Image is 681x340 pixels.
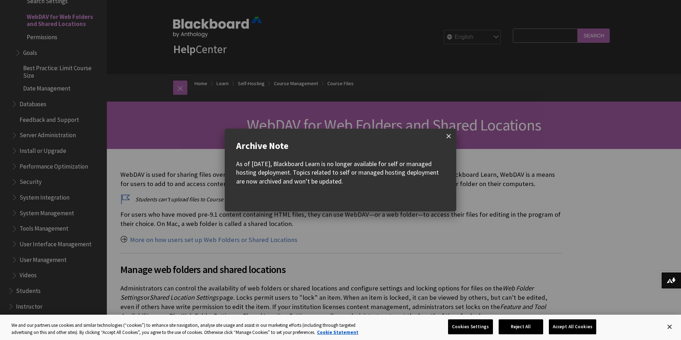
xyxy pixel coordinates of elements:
[549,319,596,334] button: Accept All Cookies
[499,319,543,334] button: Reject All
[236,160,445,186] div: As of [DATE], Blackboard Learn is no longer available for self or managed hosting deployment. Top...
[236,140,445,151] div: Archive Note
[662,319,677,335] button: Close
[11,322,375,336] div: We and our partners use cookies and similar technologies (“cookies”) to enhance site navigation, ...
[448,319,493,334] button: Cookies Settings
[317,329,358,335] a: More information about your privacy, opens in a new tab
